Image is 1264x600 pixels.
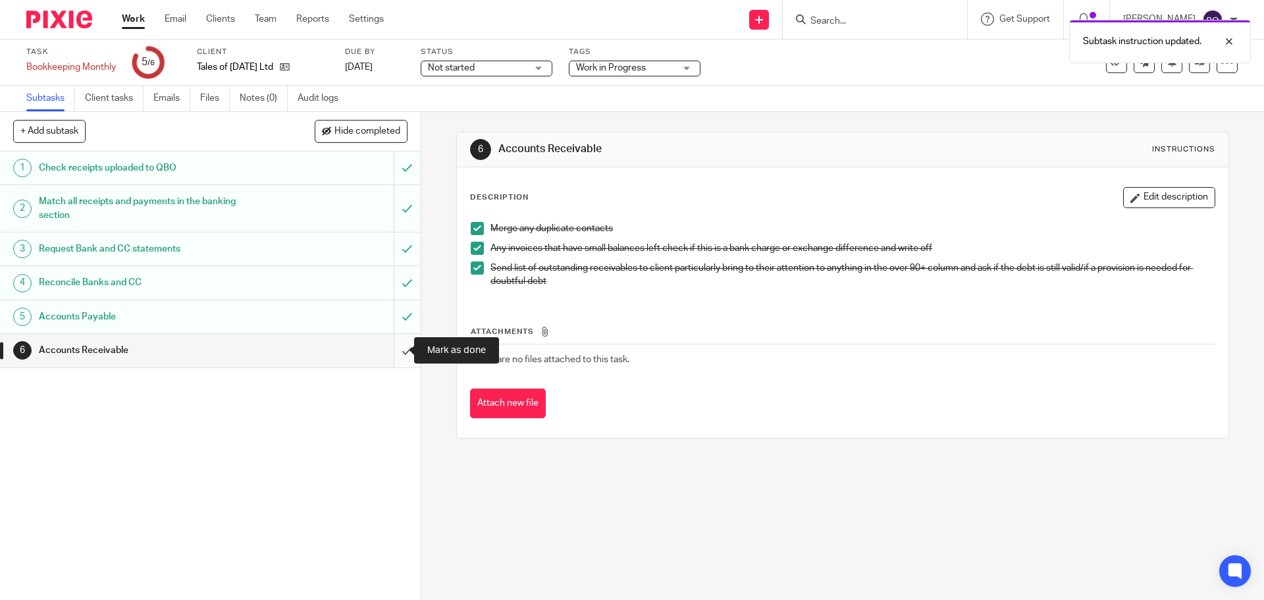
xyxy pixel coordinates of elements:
a: Audit logs [298,86,348,111]
a: Reports [296,13,329,26]
p: Subtask instruction updated. [1083,35,1201,48]
div: 6 [13,341,32,360]
h1: Request Bank and CC statements [39,239,267,259]
button: Attach new file [470,389,546,418]
h1: Accounts Receivable [498,142,871,156]
div: 5 [142,55,155,70]
div: Instructions [1152,144,1215,155]
h1: Accounts Receivable [39,341,267,360]
span: Attachments [471,328,534,335]
a: Work [122,13,145,26]
h1: Check receipts uploaded to QBO [39,158,267,178]
div: 1 [13,159,32,177]
div: 6 [470,139,491,160]
p: Any invoices that have small balances left check if this is a bank charge or exchange difference ... [490,242,1214,255]
p: Description [470,192,529,203]
button: Hide completed [315,120,408,142]
a: Notes (0) [240,86,288,111]
a: Settings [349,13,384,26]
div: 3 [13,240,32,258]
a: Files [200,86,230,111]
span: Work in Progress [576,63,646,72]
h1: Accounts Payable [39,307,267,327]
a: Email [165,13,186,26]
a: Clients [206,13,235,26]
p: Tales of [DATE] Ltd [197,61,273,74]
div: 4 [13,274,32,292]
small: /6 [147,59,155,67]
span: There are no files attached to this task. [471,355,629,364]
a: Client tasks [85,86,144,111]
span: Not started [428,63,475,72]
img: svg%3E [1202,9,1223,30]
h1: Match all receipts and payments in the banking section [39,192,267,225]
span: [DATE] [345,63,373,72]
a: Subtasks [26,86,75,111]
img: Pixie [26,11,92,28]
label: Task [26,47,116,57]
button: + Add subtask [13,120,86,142]
div: Bookkeeping Monthly [26,61,116,74]
h1: Reconcile Banks and CC [39,273,267,292]
label: Status [421,47,552,57]
div: 2 [13,200,32,218]
label: Client [197,47,329,57]
a: Emails [153,86,190,111]
a: Team [255,13,276,26]
div: 5 [13,308,32,326]
label: Due by [345,47,404,57]
button: Edit description [1123,187,1215,208]
label: Tags [569,47,700,57]
p: Merge any duplicate contacts [490,222,1214,235]
p: Send list of outstanding receivables to client particularly bring to their attention to anything ... [490,261,1214,288]
span: Hide completed [334,126,400,137]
